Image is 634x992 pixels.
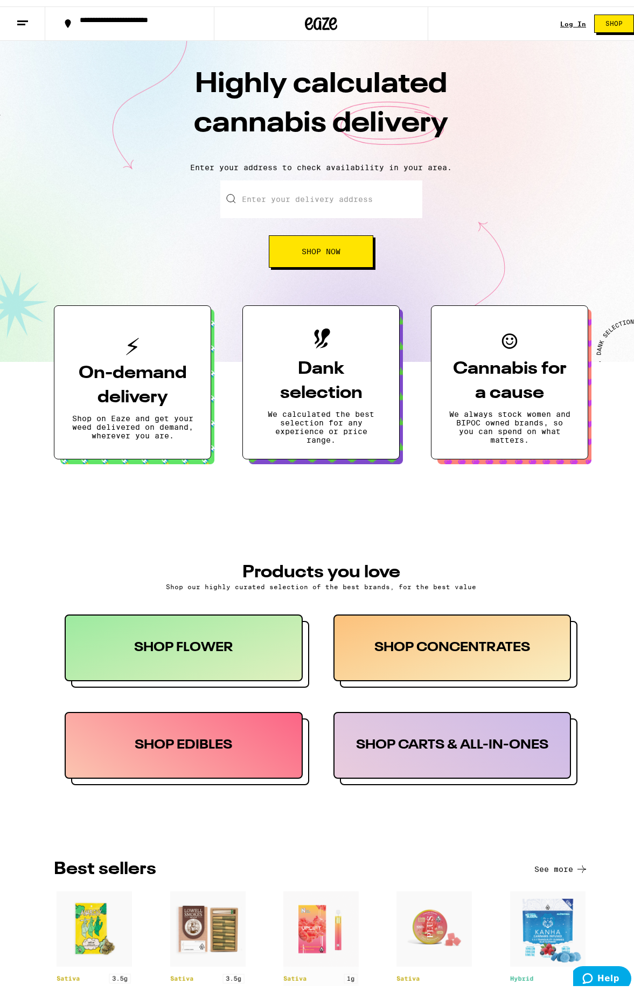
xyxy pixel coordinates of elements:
[220,174,422,212] input: Enter your delivery address
[594,8,634,26] button: Shop
[133,59,510,148] h1: Highly calculated cannabis delivery
[333,608,578,681] button: SHOP CONCENTRATES
[65,705,303,772] div: SHOP EDIBLES
[534,856,588,869] button: See more
[449,351,570,399] h3: Cannabis for a cause
[242,299,400,453] button: Dank selectionWe calculated the best selection for any experience or price range.
[333,705,572,772] div: SHOP CARTS & ALL-IN-ONES
[65,608,303,675] div: SHOP FLOWER
[11,157,631,165] p: Enter your address to check availability in your area.
[65,705,309,779] button: SHOP EDIBLES
[302,241,340,249] span: Shop Now
[260,403,382,438] p: We calculated the best selection for any experience or price range.
[54,854,156,871] h3: BEST SELLERS
[65,577,577,584] p: Shop our highly curated selection of the best brands, for the best value
[65,557,577,575] h3: PRODUCTS YOU LOVE
[573,960,631,987] iframe: Opens a widget where you can find more information
[269,229,373,261] button: Shop Now
[333,608,572,675] div: SHOP CONCENTRATES
[605,14,623,20] span: Shop
[560,14,586,21] div: Log In
[333,705,578,779] button: SHOP CARTS & ALL-IN-ONES
[72,408,193,434] p: Shop on Eaze and get your weed delivered on demand, wherever you are.
[260,351,382,399] h3: Dank selection
[65,608,309,681] button: SHOP FLOWER
[54,299,211,453] button: On-demand deliveryShop on Eaze and get your weed delivered on demand, wherever you are.
[72,355,193,403] h3: On-demand delivery
[431,299,588,453] button: Cannabis for a causeWe always stock women and BIPOC owned brands, so you can spend on what matters.
[449,403,570,438] p: We always stock women and BIPOC owned brands, so you can spend on what matters.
